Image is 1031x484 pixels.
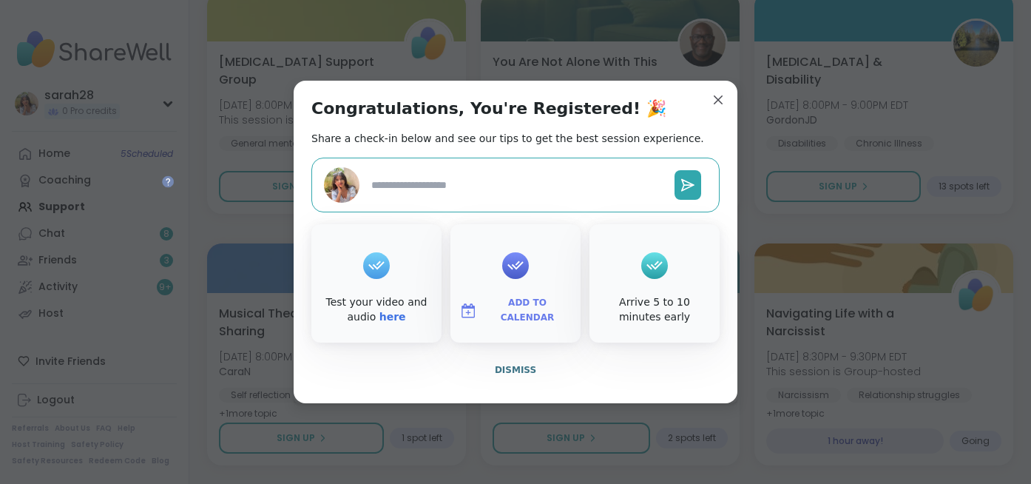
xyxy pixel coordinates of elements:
[311,98,666,119] h1: Congratulations, You're Registered! 🎉
[162,175,174,187] iframe: Spotlight
[459,302,477,320] img: ShareWell Logomark
[495,365,536,375] span: Dismiss
[314,295,439,324] div: Test your video and audio
[453,295,578,326] button: Add to Calendar
[592,295,717,324] div: Arrive 5 to 10 minutes early
[379,311,406,323] a: here
[311,131,704,146] h2: Share a check-in below and see our tips to get the best session experience.
[324,167,359,203] img: sarah28
[483,296,572,325] span: Add to Calendar
[311,354,720,386] button: Dismiss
